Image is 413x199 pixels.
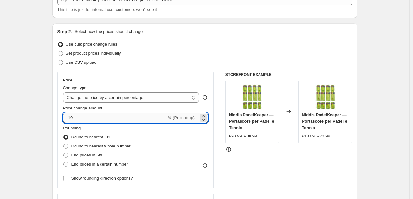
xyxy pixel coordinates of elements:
[75,28,143,35] p: Select how the prices should change
[57,7,157,12] span: This title is just for internal use, customers won't see it
[239,84,265,110] img: S69bde7ae093241bfabb73b92a4fe61ccl_80x.webp
[63,78,72,83] h3: Price
[71,162,128,166] span: End prices in a certain number
[66,51,121,56] span: Set product prices individually
[57,28,72,35] h2: Step 2.
[63,106,102,110] span: Price change amount
[202,94,208,100] div: help
[244,133,257,139] strike: €38.99
[71,153,102,157] span: End prices in .99
[66,42,117,47] span: Use bulk price change rules
[302,112,347,130] span: Niddis PadelKeeper — Portascore per Padel e Tennis
[71,144,131,148] span: Round to nearest whole number
[312,84,338,110] img: S69bde7ae093241bfabb73b92a4fe61ccl_80x.webp
[71,135,110,139] span: Round to nearest .01
[63,113,167,123] input: -15
[229,112,274,130] span: Niddis PadelKeeper — Portascore per Padel e Tennis
[302,133,315,139] div: €18.89
[229,133,242,139] div: €20.99
[168,115,195,120] span: % (Price drop)
[63,126,81,130] span: Rounding
[66,60,97,65] span: Use CSV upload
[63,85,87,90] span: Change type
[71,176,133,181] span: Show rounding direction options?
[225,72,352,77] h6: STOREFRONT EXAMPLE
[317,133,330,139] strike: €20.99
